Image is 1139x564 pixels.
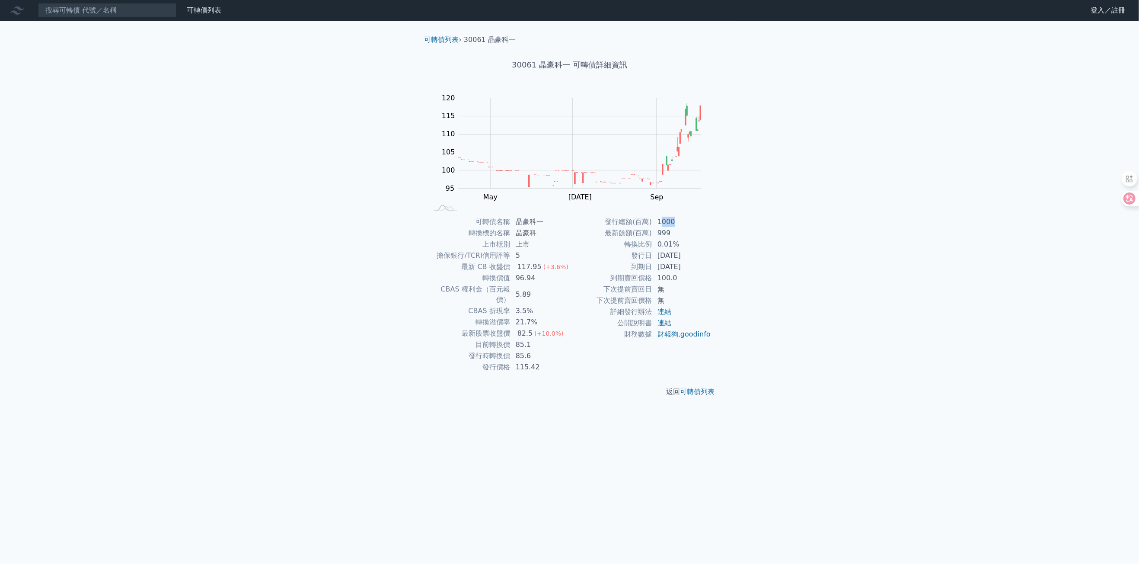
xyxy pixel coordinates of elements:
[570,306,652,317] td: 詳細發行辦法
[516,262,543,272] div: 117.95
[570,239,652,250] td: 轉換比例
[510,317,570,328] td: 21.7%
[570,272,652,284] td: 到期賣回價格
[568,193,592,201] tspan: [DATE]
[652,272,711,284] td: 100.0
[428,250,510,261] td: 擔保銀行/TCRI信用評等
[428,284,510,305] td: CBAS 權利金（百元報價）
[418,387,722,397] p: 返回
[428,350,510,362] td: 發行時轉換價
[651,193,664,201] tspan: Sep
[428,317,510,328] td: 轉換溢價率
[543,263,568,270] span: (+3.6%)
[510,339,570,350] td: 85.1
[424,35,459,44] a: 可轉債列表
[652,261,711,272] td: [DATE]
[652,284,711,295] td: 無
[510,350,570,362] td: 85.6
[652,329,711,340] td: ,
[418,59,722,71] h1: 30061 晶豪科一 可轉債詳細資訊
[510,305,570,317] td: 3.5%
[652,295,711,306] td: 無
[657,308,671,316] a: 連結
[424,35,462,45] li: ›
[428,328,510,339] td: 最新股票收盤價
[652,228,711,239] td: 999
[657,319,671,327] a: 連結
[38,3,176,18] input: 搜尋可轉債 代號／名稱
[570,295,652,306] td: 下次提前賣回價格
[428,272,510,284] td: 轉換價值
[652,250,711,261] td: [DATE]
[428,362,510,373] td: 發行價格
[442,94,455,102] tspan: 120
[483,193,498,201] tspan: May
[1084,3,1132,17] a: 登入／註冊
[534,330,563,337] span: (+10.0%)
[442,130,455,138] tspan: 110
[652,216,711,228] td: 1000
[570,228,652,239] td: 最新餘額(百萬)
[442,166,455,174] tspan: 100
[570,261,652,272] td: 到期日
[680,330,711,338] a: goodinfo
[510,250,570,261] td: 5
[510,284,570,305] td: 5.89
[510,228,570,239] td: 晶豪科
[570,329,652,340] td: 財務數據
[446,184,454,192] tspan: 95
[464,35,516,45] li: 30061 晶豪科一
[570,216,652,228] td: 發行總額(百萬)
[428,216,510,228] td: 可轉債名稱
[428,305,510,317] td: CBAS 折現率
[570,284,652,295] td: 下次提前賣回日
[442,112,455,120] tspan: 115
[657,330,678,338] a: 財報狗
[510,216,570,228] td: 晶豪科一
[437,94,714,219] g: Chart
[442,148,455,156] tspan: 105
[428,339,510,350] td: 目前轉換價
[652,239,711,250] td: 0.01%
[428,261,510,272] td: 最新 CB 收盤價
[510,362,570,373] td: 115.42
[516,328,535,339] div: 82.5
[510,272,570,284] td: 96.94
[187,6,221,14] a: 可轉債列表
[570,250,652,261] td: 發行日
[510,239,570,250] td: 上市
[428,239,510,250] td: 上市櫃別
[428,228,510,239] td: 轉換標的名稱
[570,317,652,329] td: 公開說明書
[680,388,715,396] a: 可轉債列表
